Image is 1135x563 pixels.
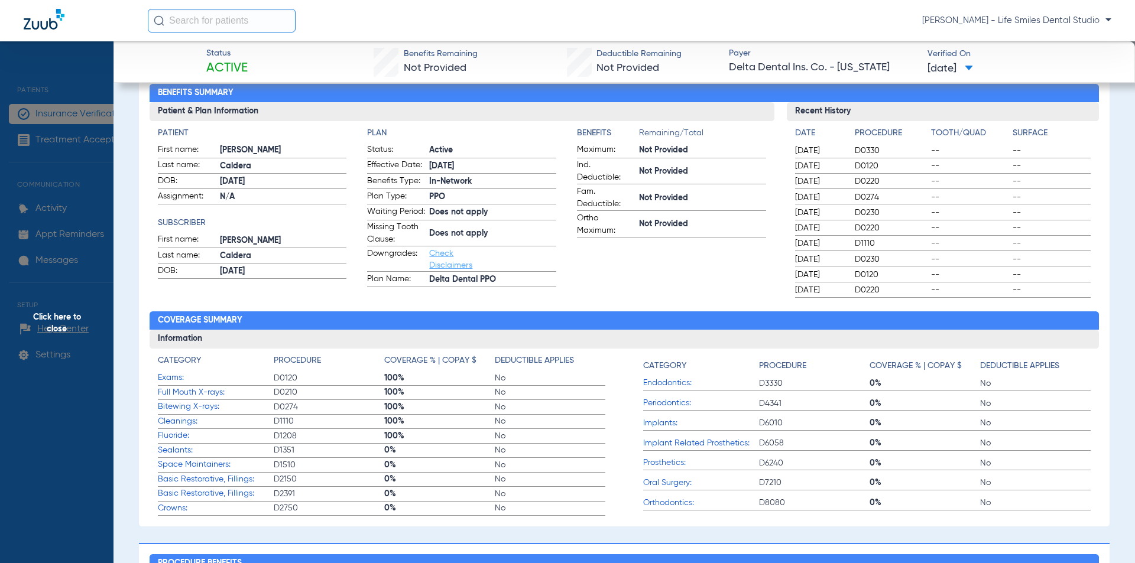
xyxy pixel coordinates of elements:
[855,207,927,219] span: D0230
[367,159,425,173] span: Effective Date:
[158,415,274,428] span: Cleanings:
[274,473,384,485] span: D2150
[429,160,556,173] span: [DATE]
[855,269,927,281] span: D0120
[643,397,759,409] span: Periodontics:
[795,237,845,249] span: [DATE]
[1076,506,1135,563] iframe: Chat Widget
[1013,237,1091,249] span: --
[577,186,635,210] span: Fam. Deductible:
[870,437,980,449] span: 0%
[367,221,425,246] span: Missing Tooth Clause:
[158,354,201,367] h4: Category
[384,386,495,398] span: 100%
[795,160,845,172] span: [DATE]
[220,191,347,203] span: N/A
[367,206,425,220] span: Waiting Period:
[384,354,476,367] h4: Coverage % | Copay $
[577,159,635,184] span: Ind. Deductible:
[759,497,870,509] span: D8080
[870,477,980,489] span: 0%
[220,265,347,278] span: [DATE]
[158,265,216,279] span: DOB:
[639,218,766,230] span: Not Provided
[787,102,1100,121] h3: Recent History
[274,372,384,384] span: D0120
[367,144,425,158] span: Status:
[855,253,927,265] span: D0230
[870,398,980,409] span: 0%
[158,249,216,263] span: Last name:
[643,497,759,509] span: Orthodontics:
[855,175,927,187] span: D0220
[495,488,605,500] span: No
[643,354,759,376] app-breakdown-title: Category
[980,477,1091,489] span: No
[795,207,845,219] span: [DATE]
[367,190,425,204] span: Plan Type:
[931,175,1009,187] span: --
[980,360,1059,372] h4: Deductible Applies
[759,437,870,449] span: D6058
[759,377,870,389] span: D3330
[931,207,1009,219] span: --
[495,502,605,514] span: No
[1013,284,1091,296] span: --
[158,217,347,229] app-breakdown-title: Subscriber
[154,15,164,26] img: Search Icon
[495,354,574,367] h4: Deductible Applies
[384,354,495,371] app-breakdown-title: Coverage % | Copay $
[1013,127,1091,144] app-breakdown-title: Surface
[1013,127,1091,139] h4: Surface
[1013,222,1091,234] span: --
[384,444,495,456] span: 0%
[639,192,766,204] span: Not Provided
[795,222,845,234] span: [DATE]
[931,127,1009,139] h4: Tooth/Quad
[158,354,274,371] app-breakdown-title: Category
[404,63,466,73] span: Not Provided
[870,377,980,389] span: 0%
[384,459,495,471] span: 0%
[596,48,682,60] span: Deductible Remaining
[870,457,980,469] span: 0%
[980,497,1091,509] span: No
[158,190,216,204] span: Assignment:
[795,191,845,203] span: [DATE]
[855,237,927,249] span: D1110
[577,127,639,144] app-breakdown-title: Benefits
[367,273,425,287] span: Plan Name:
[158,444,274,457] span: Sealants:
[980,457,1091,469] span: No
[220,160,347,173] span: Caldera
[980,354,1091,376] app-breakdown-title: Deductible Applies
[870,497,980,509] span: 0%
[759,354,870,376] app-breakdown-title: Procedure
[274,502,384,514] span: D2750
[855,127,927,144] app-breakdown-title: Procedure
[158,458,274,471] span: Space Maintainers:
[274,459,384,471] span: D1510
[274,444,384,456] span: D1351
[429,144,556,157] span: Active
[759,477,870,489] span: D7210
[855,145,927,157] span: D0330
[367,248,425,271] span: Downgrades:
[429,206,556,219] span: Does not apply
[367,127,556,139] app-breakdown-title: Plan
[639,165,766,178] span: Not Provided
[759,398,870,409] span: D4341
[158,159,216,173] span: Last name:
[158,487,274,500] span: Basic Restorative, Fillings:
[429,227,556,240] span: Does not apply
[158,175,216,189] span: DOB:
[158,127,347,139] h4: Patient
[643,477,759,489] span: Oral Surgery:
[931,127,1009,144] app-breakdown-title: Tooth/Quad
[596,63,659,73] span: Not Provided
[158,233,216,248] span: First name:
[795,127,845,144] app-breakdown-title: Date
[980,417,1091,429] span: No
[150,84,1100,103] h2: Benefits Summary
